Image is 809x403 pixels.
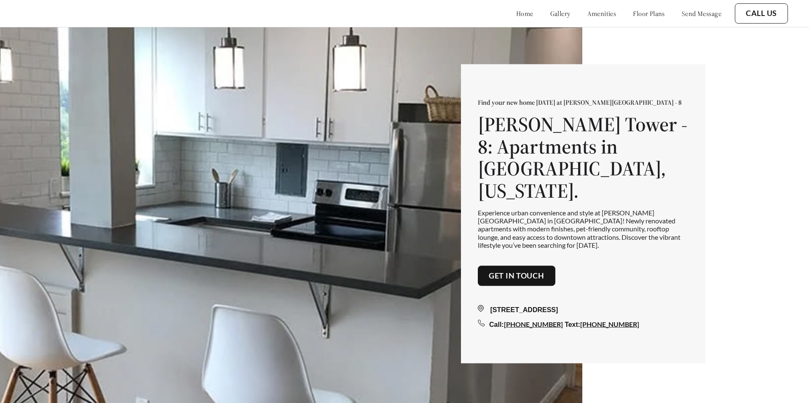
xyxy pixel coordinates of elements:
p: Experience urban convenience and style at [PERSON_NAME][GEOGRAPHIC_DATA] in [GEOGRAPHIC_DATA]! Ne... [478,209,688,249]
a: Call Us [746,9,777,18]
a: home [516,9,533,18]
button: Get in touch [478,266,555,286]
div: [STREET_ADDRESS] [478,305,688,315]
a: send message [682,9,721,18]
span: Text: [565,321,580,328]
a: floor plans [633,9,665,18]
a: amenities [587,9,616,18]
a: [PHONE_NUMBER] [580,320,639,328]
span: Call: [489,321,504,328]
h1: [PERSON_NAME] Tower - 8: Apartments in [GEOGRAPHIC_DATA], [US_STATE]. [478,113,688,201]
p: Find your new home [DATE] at [PERSON_NAME][GEOGRAPHIC_DATA] - 8 [478,98,688,106]
a: gallery [550,9,571,18]
button: Call Us [735,3,788,24]
a: Get in touch [489,271,544,281]
a: [PHONE_NUMBER] [504,320,563,328]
